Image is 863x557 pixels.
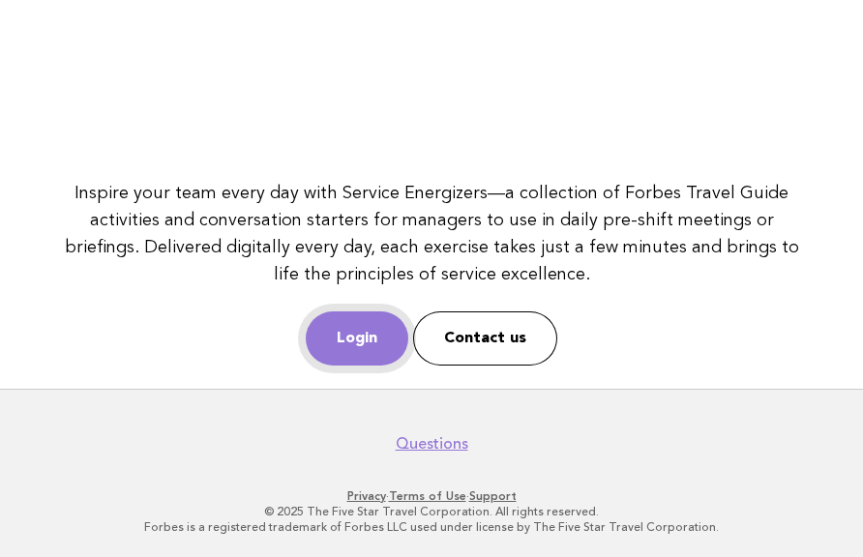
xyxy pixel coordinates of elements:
[27,519,836,535] p: Forbes is a registered trademark of Forbes LLC used under license by The Five Star Travel Corpora...
[27,488,836,504] p: · ·
[27,504,836,519] p: © 2025 The Five Star Travel Corporation. All rights reserved.
[306,311,408,366] a: Login
[396,434,468,454] a: Questions
[413,311,557,366] a: Contact us
[63,180,800,288] p: Inspire your team every day with Service Energizers—a collection of Forbes Travel Guide activitie...
[469,489,517,503] a: Support
[389,489,466,503] a: Terms of Use
[347,489,386,503] a: Privacy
